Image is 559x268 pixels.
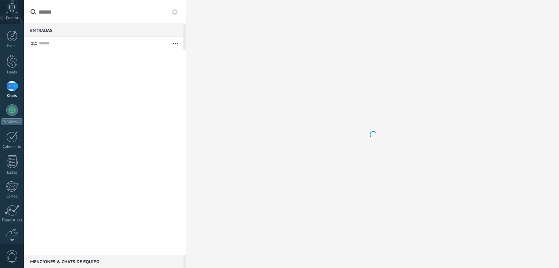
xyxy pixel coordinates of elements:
div: Chats [1,94,23,98]
div: Calendario [1,145,23,149]
button: Más [168,37,183,50]
div: Leads [1,70,23,75]
div: WhatsApp [1,118,22,125]
span: Cuenta [6,16,18,21]
div: Listas [1,170,23,175]
div: Panel [1,44,23,48]
div: Menciones & Chats de equipo [24,255,183,268]
div: Entradas [24,23,183,37]
div: Estadísticas [1,218,23,223]
div: Correo [1,194,23,199]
